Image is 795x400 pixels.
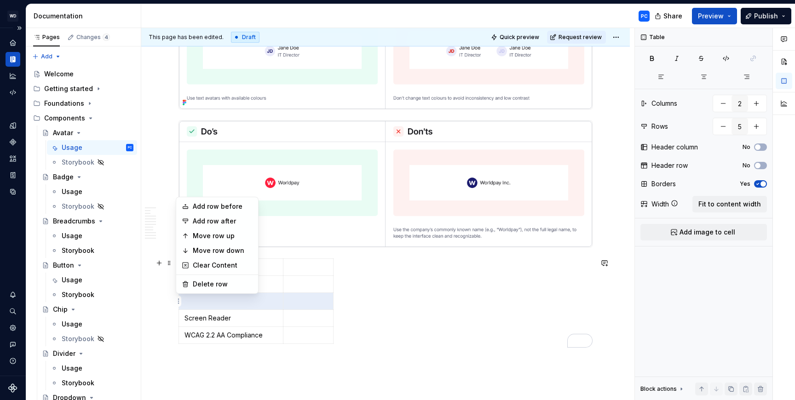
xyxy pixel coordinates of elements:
div: Add row before [193,202,253,211]
div: Move row up [193,231,253,240]
div: Move row down [193,246,253,255]
div: Clear Content [193,261,253,270]
div: Delete row [193,280,253,289]
div: Add row after [193,217,253,226]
